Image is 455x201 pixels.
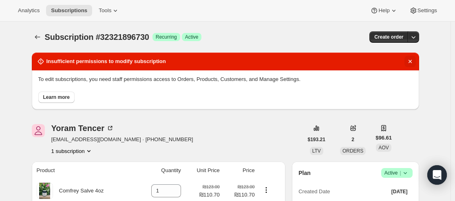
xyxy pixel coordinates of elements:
button: Create order [369,31,408,43]
button: 2 [347,134,359,145]
button: $193.21 [303,134,330,145]
button: Learn more [38,92,75,103]
button: Product actions [260,186,273,194]
span: $96.61 [375,134,392,142]
span: 2 [351,136,354,143]
span: ₪110.70 [225,191,255,199]
span: Active [185,34,199,40]
div: Yoram Tencer [51,124,114,132]
h2: Insufficient permissions to modify subscription [46,57,166,66]
span: LTV [312,148,321,154]
th: Price [222,162,257,179]
button: [DATE] [387,186,413,197]
button: Help [365,5,402,16]
span: Created Date [298,188,330,196]
small: ₪123.00 [203,184,220,189]
span: Subscription #32321896730 [45,33,149,42]
th: Quantity [135,162,183,179]
small: ₪123.00 [238,184,255,189]
span: Help [378,7,389,14]
span: Tools [99,7,111,14]
span: Learn more [43,94,70,100]
button: Product actions [51,147,93,155]
th: Unit Price [183,162,222,179]
button: Dismiss notification [404,56,416,67]
span: Active [384,169,409,177]
button: Tools [94,5,124,16]
span: [DATE] [391,188,408,195]
button: Analytics [13,5,44,16]
p: To edit subscriptions, you need staff permissions access to Orders, Products, Customers, and Mana... [38,75,413,83]
span: Recurring [156,34,177,40]
span: ₪110.70 [199,191,220,199]
span: Yoram Tencer [32,124,45,137]
div: Comfrey Salve 4oz [53,187,104,195]
th: Product [32,162,135,179]
button: Settings [404,5,442,16]
span: [EMAIL_ADDRESS][DOMAIN_NAME] · [PHONE_NUMBER] [51,135,193,144]
span: Subscriptions [51,7,87,14]
span: AOV [378,145,389,151]
h2: Plan [298,169,311,177]
span: | [400,170,401,176]
div: Open Intercom Messenger [427,165,447,185]
span: Settings [417,7,437,14]
button: Subscriptions [32,31,43,43]
span: Create order [374,34,403,40]
span: ORDERS [342,148,363,154]
span: Analytics [18,7,40,14]
button: Subscriptions [46,5,92,16]
span: $193.21 [308,136,325,143]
